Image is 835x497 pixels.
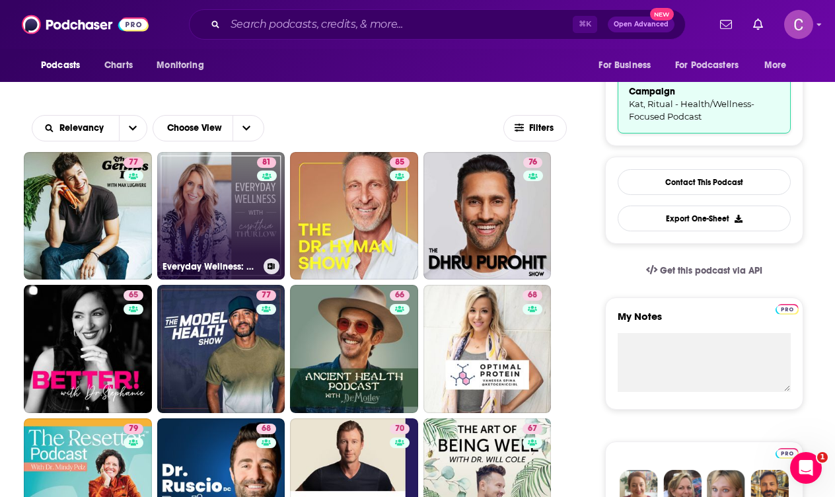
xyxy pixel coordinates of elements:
[157,152,285,280] a: 81Everyday Wellness: Midlife Hormones, Health, and Science for Women 35+
[599,56,651,75] span: For Business
[608,17,674,32] button: Open AdvancedNew
[523,424,542,434] a: 67
[618,206,791,231] button: Export One-Sheet
[614,21,669,28] span: Open Advanced
[755,53,803,78] button: open menu
[629,86,675,97] span: campaign
[256,424,276,434] a: 68
[153,115,273,141] h2: Choose View
[784,10,813,39] button: Show profile menu
[32,53,97,78] button: open menu
[24,285,152,413] a: 65
[423,152,552,280] a: 76
[32,124,119,133] button: open menu
[104,56,133,75] span: Charts
[715,13,737,36] a: Show notifications dropdown
[776,446,799,459] a: Pro website
[262,422,271,436] span: 68
[790,452,822,484] iframe: Intercom live chat
[290,285,418,413] a: 66
[225,14,573,35] input: Search podcasts, credits, & more...
[257,157,276,168] a: 81
[262,156,271,169] span: 81
[395,422,404,436] span: 70
[290,152,418,280] a: 85
[59,124,108,133] span: Relevancy
[119,116,147,141] button: open menu
[157,56,203,75] span: Monitoring
[390,290,410,301] a: 66
[129,156,138,169] span: 77
[618,169,791,195] a: Contact This Podcast
[262,289,271,302] span: 77
[573,16,597,33] span: ⌘ K
[523,290,542,301] a: 68
[163,261,258,272] h3: Everyday Wellness: Midlife Hormones, Health, and Science for Women 35+
[776,448,799,459] img: Podchaser Pro
[650,8,674,20] span: New
[395,156,404,169] span: 85
[503,115,567,141] button: Filters
[764,56,787,75] span: More
[390,157,410,168] a: 85
[618,310,791,333] label: My Notes
[390,424,410,434] a: 70
[675,56,739,75] span: For Podcasters
[153,115,264,141] button: Choose View
[157,117,233,139] span: Choose View
[423,285,552,413] a: 68
[629,98,754,122] span: Kat, Ritual - Health/Wellness-Focused Podcast
[667,53,758,78] button: open menu
[24,152,152,280] a: 77
[784,10,813,39] img: User Profile
[124,157,143,168] a: 77
[256,290,276,301] a: 77
[523,157,542,168] a: 76
[157,285,285,413] a: 77
[748,13,768,36] a: Show notifications dropdown
[529,124,556,133] span: Filters
[32,115,147,141] h2: Choose List sort
[189,9,686,40] div: Search podcasts, credits, & more...
[528,156,537,169] span: 76
[528,422,537,436] span: 67
[22,12,149,37] img: Podchaser - Follow, Share and Rate Podcasts
[776,302,799,315] a: Pro website
[528,289,537,302] span: 68
[129,289,138,302] span: 65
[589,53,667,78] button: open menu
[776,304,799,315] img: Podchaser Pro
[129,422,138,436] span: 79
[395,289,404,302] span: 66
[635,254,773,287] a: Get this podcast via API
[817,452,828,463] span: 1
[660,265,762,276] span: Get this podcast via API
[124,290,143,301] a: 65
[41,56,80,75] span: Podcasts
[784,10,813,39] span: Logged in as cristina11881
[96,53,141,78] a: Charts
[124,424,143,434] a: 79
[147,53,221,78] button: open menu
